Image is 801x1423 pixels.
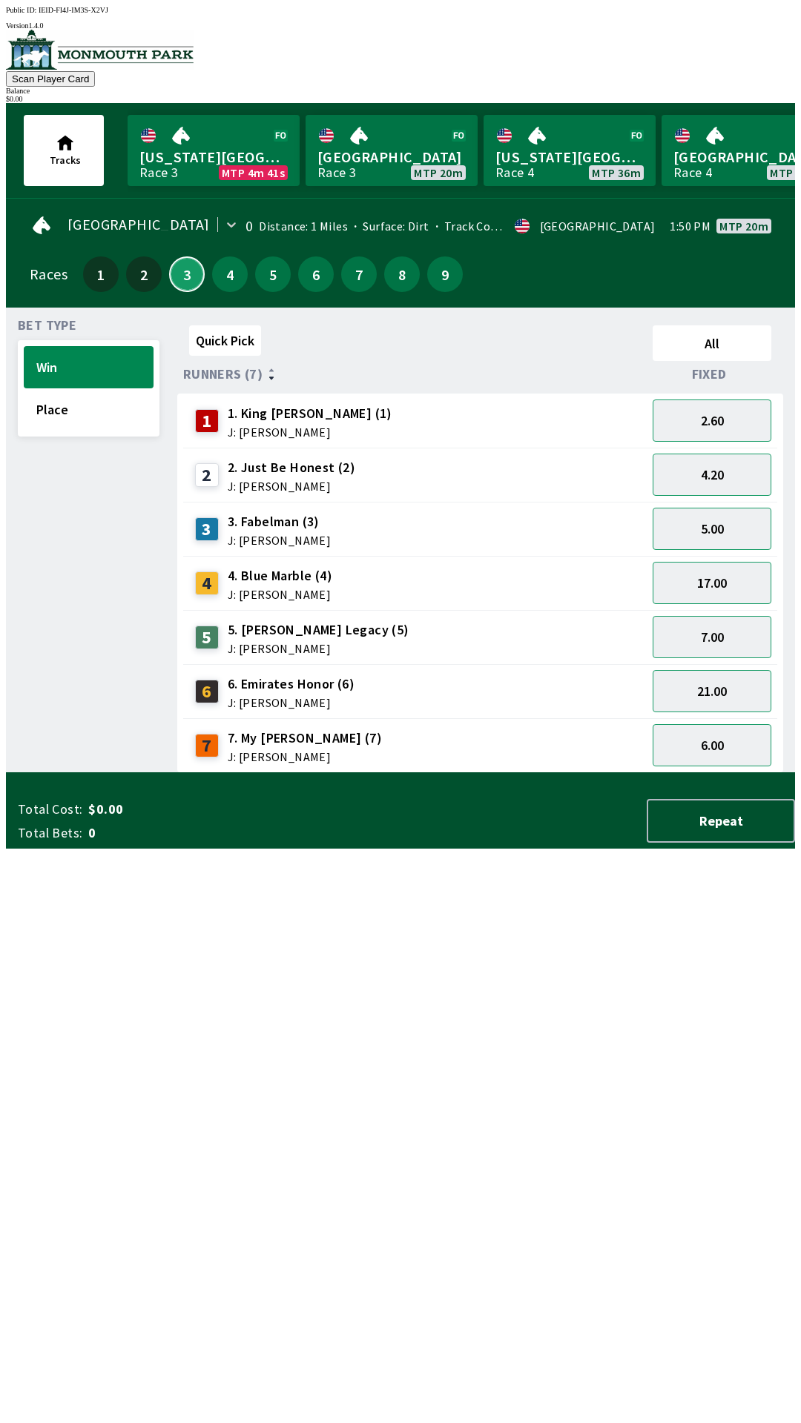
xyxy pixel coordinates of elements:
span: 17.00 [697,574,727,591]
span: 7.00 [701,628,724,646]
a: [GEOGRAPHIC_DATA]Race 3MTP 20m [306,115,478,186]
span: J: [PERSON_NAME] [228,480,355,492]
span: Surface: Dirt [348,219,429,233]
div: 3 [195,517,219,541]
span: Quick Pick [196,332,254,349]
button: 21.00 [653,670,771,712]
span: 1:50 PM [670,220,711,232]
span: Track Condition: Firm [429,219,560,233]
span: MTP 20m [719,220,768,232]
span: [US_STATE][GEOGRAPHIC_DATA] [495,147,644,167]
span: 2 [130,269,158,279]
span: 6.00 [701,737,724,754]
span: Bet Type [18,319,76,331]
span: 5 [259,269,287,279]
span: J: [PERSON_NAME] [228,534,331,546]
button: 4 [212,256,248,292]
button: 2 [126,256,162,292]
span: Win [36,359,141,376]
span: Runners (7) [183,368,263,380]
span: 6. Emirates Honor (6) [228,674,355,694]
button: 7.00 [653,616,771,658]
button: 5.00 [653,508,771,550]
span: MTP 20m [414,167,463,179]
button: Quick Pick [189,325,261,356]
div: Public ID: [6,6,795,14]
div: Balance [6,87,795,95]
div: Race 4 [673,167,712,179]
button: 4.20 [653,454,771,496]
span: J: [PERSON_NAME] [228,751,382,763]
span: J: [PERSON_NAME] [228,697,355,709]
button: 6 [298,256,334,292]
span: 2. Just Be Honest (2) [228,458,355,477]
span: 21.00 [697,683,727,700]
span: Tracks [50,153,81,167]
span: [US_STATE][GEOGRAPHIC_DATA] [139,147,288,167]
span: Distance: 1 Miles [259,219,348,233]
div: Race 3 [139,167,178,179]
button: 3 [169,256,205,292]
span: 8 [388,269,416,279]
div: 5 [195,626,219,649]
span: All [659,335,765,352]
span: 3. Fabelman (3) [228,512,331,531]
span: 4 [216,269,244,279]
span: Repeat [660,812,782,829]
button: 7 [341,256,377,292]
div: Fixed [647,367,777,382]
span: Place [36,401,141,418]
span: MTP 4m 41s [222,167,285,179]
div: Version 1.4.0 [6,21,795,30]
div: 2 [195,463,219,487]
span: IEID-FI4J-IM3S-X2VJ [39,6,108,14]
button: 2.60 [653,399,771,442]
span: J: [PERSON_NAME] [228,643,409,654]
button: Place [24,388,154,431]
div: 1 [195,409,219,433]
span: 9 [431,269,459,279]
button: 8 [384,256,420,292]
button: 17.00 [653,562,771,604]
span: 5. [PERSON_NAME] Legacy (5) [228,620,409,640]
div: Race 3 [317,167,356,179]
div: Races [30,268,67,280]
button: 5 [255,256,291,292]
span: 1. King [PERSON_NAME] (1) [228,404,392,423]
span: 4.20 [701,466,724,483]
div: Runners (7) [183,367,647,382]
a: [US_STATE][GEOGRAPHIC_DATA]Race 4MTP 36m [484,115,656,186]
button: Tracks [24,115,104,186]
span: J: [PERSON_NAME] [228,588,332,600]
span: 7. My [PERSON_NAME] (7) [228,729,382,748]
button: All [653,325,771,361]
button: 9 [427,256,463,292]
div: 6 [195,680,219,703]
button: Repeat [647,799,795,843]
span: 1 [87,269,115,279]
span: 2.60 [701,412,724,429]
span: Total Bets: [18,824,82,842]
button: Scan Player Card [6,71,95,87]
span: [GEOGRAPHIC_DATA] [67,219,210,230]
button: Win [24,346,154,388]
span: [GEOGRAPHIC_DATA] [317,147,466,167]
button: 6.00 [653,724,771,766]
div: Race 4 [495,167,534,179]
span: 4. Blue Marble (4) [228,566,332,586]
div: 4 [195,571,219,595]
span: $0.00 [88,800,322,818]
span: 0 [88,824,322,842]
div: [GEOGRAPHIC_DATA] [540,220,656,232]
span: Fixed [692,368,727,380]
div: $ 0.00 [6,95,795,103]
div: 0 [245,220,253,232]
a: [US_STATE][GEOGRAPHIC_DATA]Race 3MTP 4m 41s [128,115,300,186]
div: 7 [195,734,219,757]
span: J: [PERSON_NAME] [228,426,392,438]
button: 1 [83,256,119,292]
span: MTP 36m [592,167,641,179]
span: 7 [345,269,373,279]
span: Total Cost: [18,800,82,818]
span: 5.00 [701,520,724,537]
